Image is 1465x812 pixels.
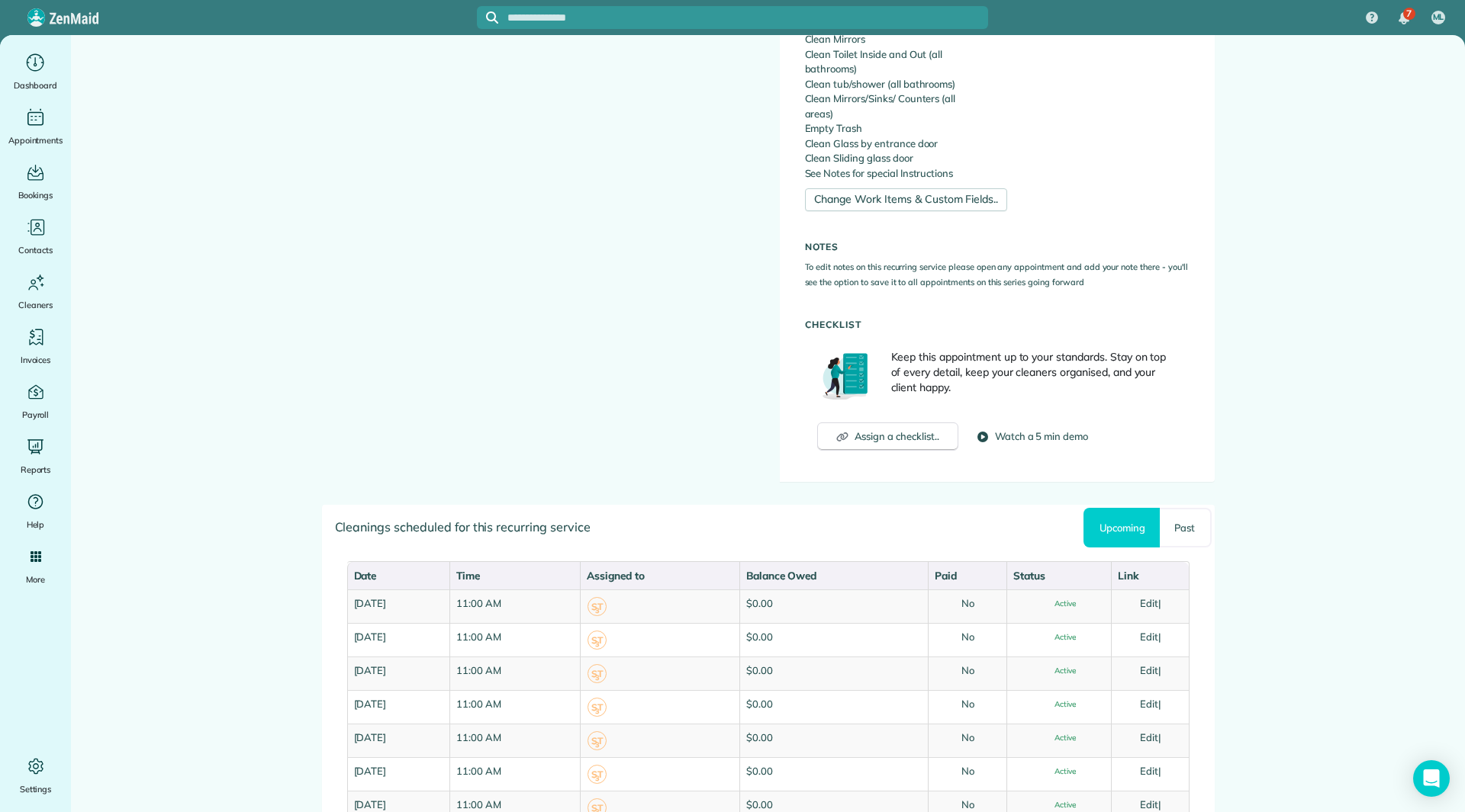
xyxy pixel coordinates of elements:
[347,757,450,791] td: [DATE]
[1013,568,1105,583] div: Status
[977,429,1088,445] button: Watch a 5 min demo
[928,690,1006,724] td: No
[587,568,733,583] div: Assigned to
[1111,623,1188,656] td: |
[588,772,606,786] small: 3
[27,517,45,532] span: Help
[935,568,1000,583] div: Paid
[1111,656,1188,690] td: |
[588,671,606,685] small: 3
[588,597,607,616] span: ST
[6,435,65,477] a: Reports
[449,724,580,757] td: 11:00 AM
[739,690,928,724] td: $0.00
[588,765,607,784] span: ST
[805,32,986,47] li: Clean Mirrors
[995,429,1088,445] span: Watch a 5 min demo
[588,698,607,717] span: ST
[1042,801,1076,809] span: Active
[449,656,580,690] td: 11:00 AM
[6,270,65,313] a: Cleaners
[805,91,986,121] li: Clean Mirrors/Sinks/ Counters (all areas)
[588,664,607,683] span: ST
[1140,731,1158,743] a: Edit
[1111,757,1188,791] td: |
[347,656,450,690] td: [DATE]
[8,133,63,148] span: Appointments
[805,319,1190,329] h5: Checklist
[18,188,53,203] span: Bookings
[6,160,65,203] a: Bookings
[805,262,1188,287] small: To edit notes on this recurring service please open any appointment and add your note there - you...
[1111,724,1188,757] td: |
[1406,8,1412,20] span: 7
[6,380,65,422] a: Payroll
[1140,597,1158,609] a: Edit
[1083,508,1160,547] a: Upcoming
[588,637,606,652] small: 3
[588,604,606,618] small: 3
[739,656,928,690] td: $0.00
[928,724,1006,757] td: No
[486,11,498,24] svg: Focus search
[817,422,958,451] button: Assign a checklist..
[477,11,498,24] button: Focus search
[1042,734,1076,742] span: Active
[6,215,65,258] a: Contacts
[18,297,53,313] span: Cleaners
[805,166,986,181] li: See Notes for special Instructions
[1042,634,1076,641] span: Active
[928,589,1006,623] td: No
[1140,798,1158,810] a: Edit
[928,757,1006,791] td: No
[347,690,450,724] td: [DATE]
[6,105,65,148] a: Appointments
[1111,589,1188,623] td: |
[323,505,1214,548] div: Cleanings scheduled for this recurring service
[21,462,51,477] span: Reports
[891,349,1177,395] p: Keep this appointment up to your standards. Stay on top of every detail, keep your cleaners organ...
[805,242,1190,252] h5: Notes
[6,489,65,532] a: Help
[449,690,580,724] td: 11:00 AM
[1388,2,1420,35] div: 7 unread notifications
[22,407,50,422] span: Payroll
[1433,11,1444,24] span: ML
[1160,508,1211,547] a: Past
[449,757,580,791] td: 11:00 AM
[20,782,52,797] span: Settings
[347,589,450,623] td: [DATE]
[1140,631,1158,643] a: Edit
[805,47,986,77] li: Clean Toilet Inside and Out (all bathrooms)
[1140,664,1158,676] a: Edit
[855,429,939,445] span: Assign a checklist..
[347,724,450,757] td: [DATE]
[1140,698,1158,710] a: Edit
[588,704,606,719] small: 3
[449,623,580,656] td: 11:00 AM
[449,589,580,623] td: 11:00 AM
[347,623,450,656] td: [DATE]
[18,242,53,258] span: Contacts
[1042,768,1076,775] span: Active
[588,738,606,753] small: 3
[588,631,607,650] span: ST
[805,136,986,152] li: Clean Glass by entrance door
[805,188,1008,211] a: Change Work Items & Custom Fields..
[588,731,607,750] span: ST
[6,325,65,367] a: Invoices
[26,572,45,587] span: More
[6,50,65,93] a: Dashboard
[805,77,986,92] li: Clean tub/shower (all bathrooms)
[354,568,444,583] div: Date
[805,121,986,136] li: Empty Trash
[1042,600,1076,608] span: Active
[1111,690,1188,724] td: |
[739,623,928,656] td: $0.00
[928,656,1006,690] td: No
[928,623,1006,656] td: No
[1042,701,1076,708] span: Active
[14,78,57,93] span: Dashboard
[1042,667,1076,675] span: Active
[6,754,65,797] a: Settings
